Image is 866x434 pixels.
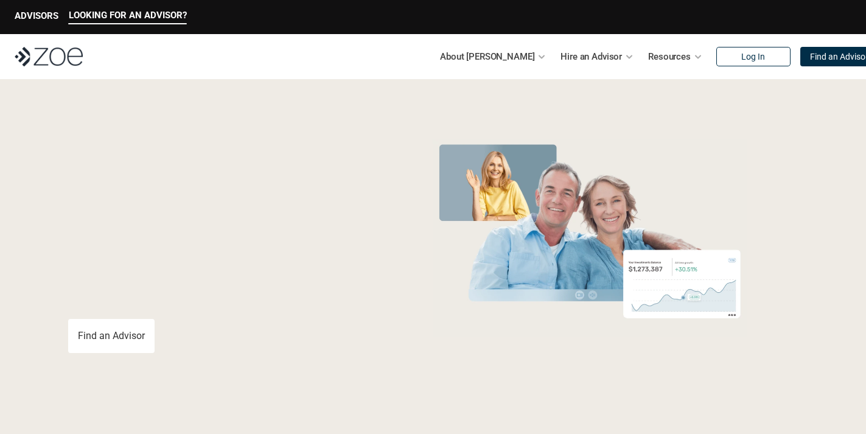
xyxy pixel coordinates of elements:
[648,47,691,66] p: Resources
[69,10,187,21] p: LOOKING FOR AN ADVISOR?
[68,275,382,304] p: You deserve an advisor you can trust. [PERSON_NAME], hire, and invest with vetted, fiduciary, fin...
[741,52,765,62] p: Log In
[68,175,314,263] span: with a Financial Advisor
[716,47,791,66] a: Log In
[440,47,534,66] p: About [PERSON_NAME]
[560,47,622,66] p: Hire an Advisor
[15,10,58,21] p: ADVISORS
[68,135,339,181] span: Grow Your Wealth
[421,344,759,351] em: The information in the visuals above is for illustrative purposes only and does not represent an ...
[68,319,155,353] a: Find an Advisor
[78,330,145,341] p: Find an Advisor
